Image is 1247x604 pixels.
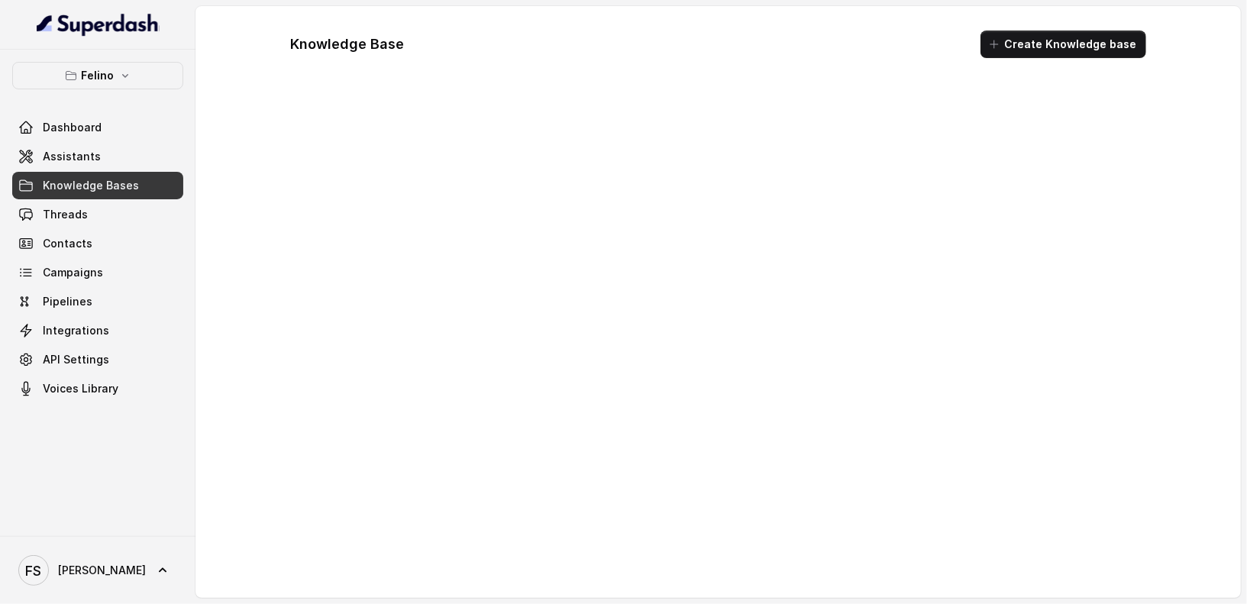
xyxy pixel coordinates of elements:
a: Integrations [12,317,183,344]
span: Integrations [43,323,109,338]
text: FS [26,563,42,579]
a: Assistants [12,143,183,170]
a: Knowledge Bases [12,172,183,199]
span: Contacts [43,236,92,251]
a: API Settings [12,346,183,373]
a: Contacts [12,230,183,257]
a: [PERSON_NAME] [12,549,183,592]
span: Pipelines [43,294,92,309]
p: Felino [82,66,115,85]
img: light.svg [37,12,160,37]
span: API Settings [43,352,109,367]
a: Pipelines [12,288,183,315]
a: Voices Library [12,375,183,402]
span: Campaigns [43,265,103,280]
span: Dashboard [43,120,102,135]
button: Create Knowledge base [980,31,1146,58]
span: [PERSON_NAME] [58,563,146,578]
span: Voices Library [43,381,118,396]
h1: Knowledge Base [291,32,405,57]
a: Threads [12,201,183,228]
a: Dashboard [12,114,183,141]
a: Campaigns [12,259,183,286]
span: Threads [43,207,88,222]
button: Felino [12,62,183,89]
span: Knowledge Bases [43,178,139,193]
span: Assistants [43,149,101,164]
